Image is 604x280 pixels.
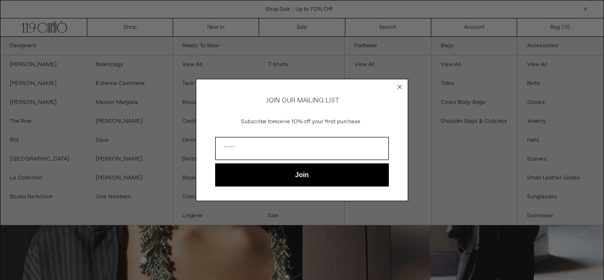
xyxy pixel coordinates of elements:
[395,82,404,92] button: Close dialog
[273,118,361,126] span: receive 10% off your first purchase
[265,96,339,105] span: JOIN OUR MAILING LIST
[215,163,389,187] button: Join
[215,137,389,160] input: Email
[241,118,273,126] span: Subscribe to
